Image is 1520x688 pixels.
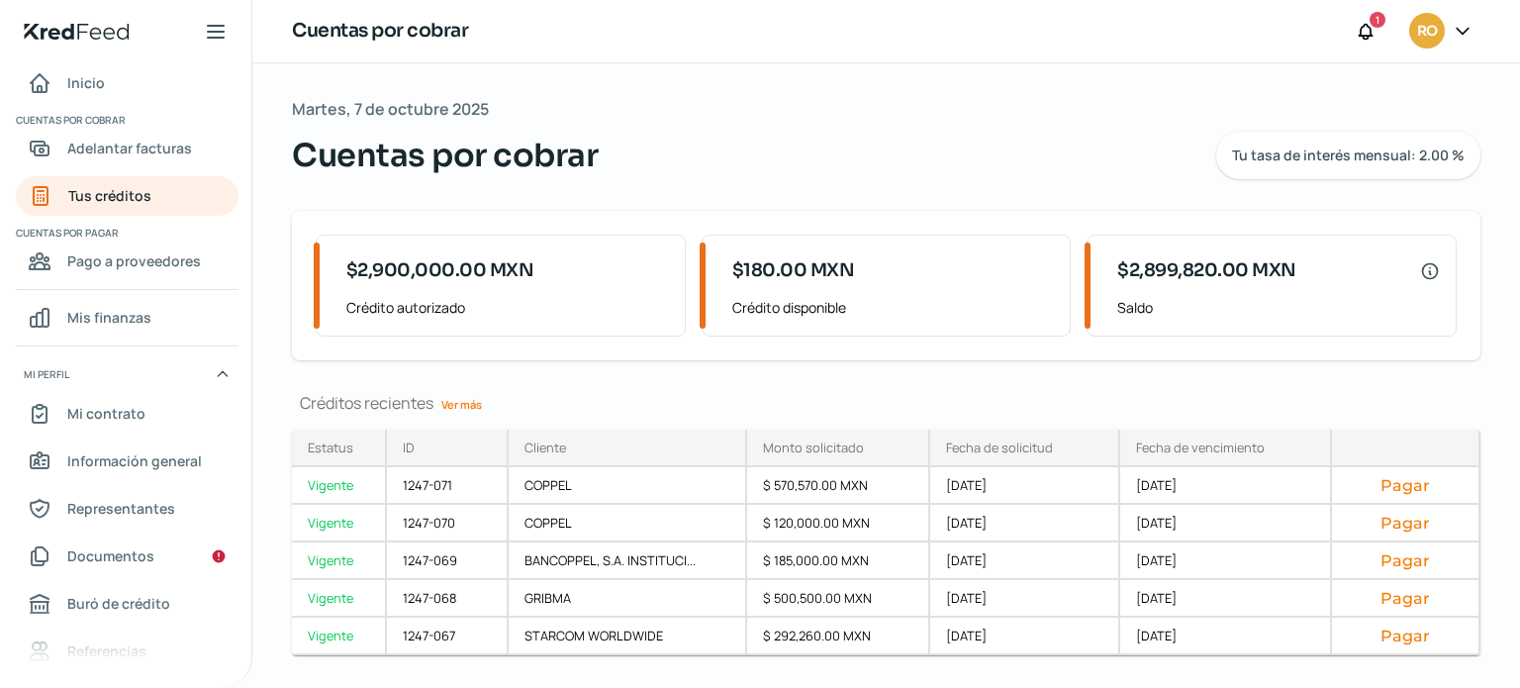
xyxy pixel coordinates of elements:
div: Monto solicitado [763,439,864,456]
div: [DATE] [1120,542,1332,580]
div: $ 185,000.00 MXN [747,542,931,580]
a: Vigente [292,580,387,618]
a: Referencias [16,632,238,671]
button: Pagar [1348,626,1463,645]
span: Información general [67,448,202,473]
button: Pagar [1348,550,1463,570]
h1: Cuentas por cobrar [292,17,468,46]
div: 1247-068 [387,580,509,618]
span: $2,900,000.00 MXN [346,257,534,284]
span: Crédito autorizado [346,295,669,320]
div: [DATE] [930,618,1120,655]
span: 1 [1376,11,1379,29]
div: [DATE] [1120,467,1332,505]
a: Vigente [292,618,387,655]
a: Vigente [292,467,387,505]
span: Pago a proveedores [67,248,201,273]
a: Mis finanzas [16,298,238,338]
div: [DATE] [930,505,1120,542]
a: Representantes [16,489,238,529]
div: Fecha de solicitud [946,439,1053,456]
span: Adelantar facturas [67,136,192,160]
a: Ver más [433,389,490,420]
span: Cuentas por cobrar [16,111,236,129]
div: [DATE] [930,467,1120,505]
div: [DATE] [1120,505,1332,542]
a: Documentos [16,537,238,576]
a: Tus créditos [16,176,238,216]
div: $ 500,500.00 MXN [747,580,931,618]
span: RO [1417,20,1437,44]
button: Pagar [1348,513,1463,533]
div: Créditos recientes [292,392,1480,414]
span: Tus créditos [68,183,151,208]
div: [DATE] [1120,618,1332,655]
div: [DATE] [1120,580,1332,618]
a: Buró de crédito [16,584,238,624]
span: Cuentas por cobrar [292,132,598,179]
a: Mi contrato [16,394,238,434]
span: Documentos [67,543,154,568]
span: Buró de crédito [67,591,170,616]
span: Cuentas por pagar [16,224,236,242]
a: Vigente [292,505,387,542]
a: Vigente [292,542,387,580]
div: 1247-071 [387,467,509,505]
a: Adelantar facturas [16,129,238,168]
div: $ 120,000.00 MXN [747,505,931,542]
div: $ 570,570.00 MXN [747,467,931,505]
span: Representantes [67,496,175,521]
div: $ 292,260.00 MXN [747,618,931,655]
div: [DATE] [930,542,1120,580]
span: Inicio [67,70,105,95]
div: GRIBMA [509,580,747,618]
button: Pagar [1348,588,1463,608]
div: [DATE] [930,580,1120,618]
span: $180.00 MXN [732,257,855,284]
div: STARCOM WORLDWIDE [509,618,747,655]
div: COPPEL [509,467,747,505]
a: Inicio [16,63,238,103]
span: Crédito disponible [732,295,1055,320]
div: BANCOPPEL, S.A. INSTITUCI... [509,542,747,580]
div: Fecha de vencimiento [1136,439,1265,456]
span: Martes, 7 de octubre 2025 [292,95,489,124]
div: Estatus [308,439,353,456]
span: Tu tasa de interés mensual: 2.00 % [1232,148,1465,162]
button: Pagar [1348,475,1463,495]
span: Mi contrato [67,401,145,426]
span: Mis finanzas [67,305,151,330]
span: Mi perfil [24,365,69,383]
a: Pago a proveedores [16,242,238,281]
div: ID [403,439,415,456]
div: COPPEL [509,505,747,542]
span: Referencias [67,639,146,663]
div: 1247-070 [387,505,509,542]
span: Saldo [1117,295,1440,320]
a: Información general [16,442,238,481]
div: 1247-067 [387,618,509,655]
span: $2,899,820.00 MXN [1117,257,1296,284]
div: Cliente [524,439,566,456]
div: 1247-069 [387,542,509,580]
